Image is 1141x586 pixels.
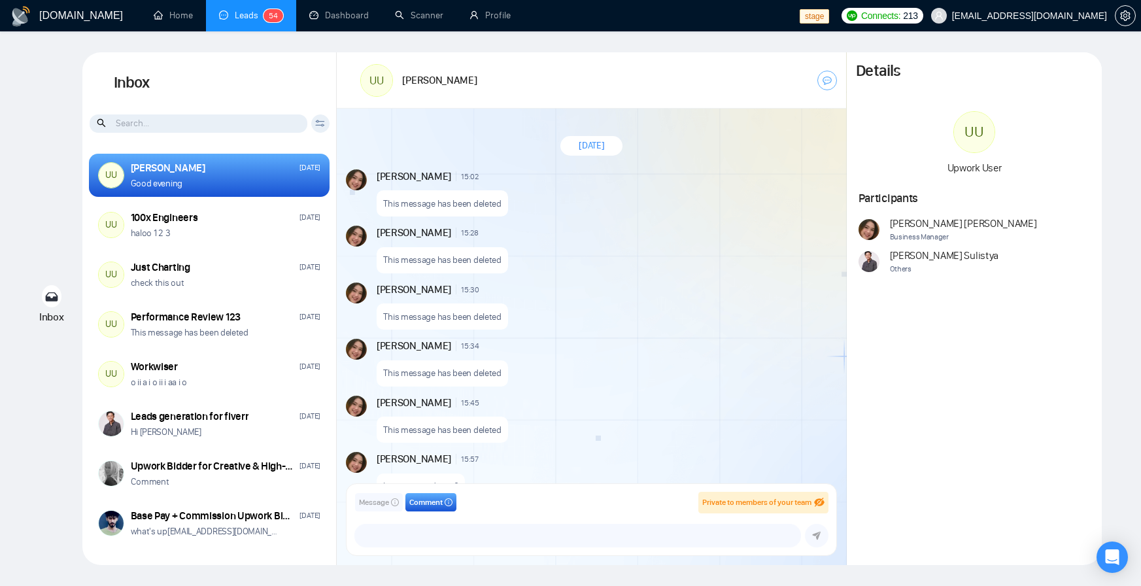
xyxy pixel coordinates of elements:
[402,73,477,88] h1: [PERSON_NAME]
[131,525,282,538] p: what's up
[1097,542,1128,573] div: Open Intercom Messenger
[309,10,369,21] a: dashboardDashboard
[90,114,307,133] input: Search...
[99,411,124,436] img: Ari Sulistya
[890,216,1037,231] span: [PERSON_NAME] [PERSON_NAME]
[859,251,879,272] img: Ari Sulistya
[954,112,995,152] div: UU
[903,9,917,23] span: 213
[346,226,367,247] img: Andrian
[269,11,273,20] span: 5
[167,526,296,537] a: [EMAIL_ADDRESS][DOMAIN_NAME]
[469,10,511,21] a: userProfile
[39,311,64,323] span: Inbox
[383,367,501,379] p: This message has been deleted
[299,211,320,224] div: [DATE]
[847,10,857,21] img: upwork-logo.png
[383,424,501,436] p: This message has been deleted
[131,177,182,190] p: Good evening
[377,396,451,410] span: [PERSON_NAME]
[461,228,479,238] span: 15:28
[947,162,1002,174] span: Upwork User
[355,493,403,511] button: Messageinfo-circle
[99,511,124,536] img: Taimoor Mansoor
[377,339,451,353] span: [PERSON_NAME]
[800,9,829,24] span: stage
[395,10,443,21] a: searchScanner
[461,284,479,295] span: 15:30
[346,283,367,303] img: Andrian
[299,509,320,522] div: [DATE]
[377,283,451,297] span: [PERSON_NAME]
[99,362,124,387] div: UU
[97,116,108,130] span: search
[154,10,193,21] a: homeHome
[299,410,320,422] div: [DATE]
[461,171,479,182] span: 15:02
[461,341,479,351] span: 15:34
[856,61,900,81] h1: Details
[131,426,201,438] p: Hi [PERSON_NAME]
[934,11,944,20] span: user
[702,498,811,507] span: Private to members of your team
[890,231,1037,243] span: Business Manager
[131,227,171,239] p: haloo 1 2 3
[391,498,399,506] span: info-circle
[299,460,320,472] div: [DATE]
[99,163,124,188] div: UU
[383,311,501,323] p: This message has been deleted
[131,360,178,374] div: Workwiser
[377,169,451,184] span: [PERSON_NAME]
[461,398,479,408] span: 15:45
[299,261,320,273] div: [DATE]
[131,376,187,388] p: o ii a i o ii i aa i o
[131,310,241,324] div: Performance Review 123
[131,459,296,474] div: Upwork Bidder for Creative & High-Aesthetic Design Projects
[99,213,124,237] div: UU
[383,254,501,266] p: This message has been deleted
[383,198,501,210] p: This message has been deleted
[890,249,998,263] span: [PERSON_NAME] Sulistya
[273,11,278,20] span: 4
[99,461,124,486] img: Ellen Holmsten
[131,211,198,225] div: 100x Engineers
[861,9,900,23] span: Connects:
[219,10,283,21] a: messageLeads54
[131,260,190,275] div: Just Charting
[131,409,249,424] div: Leads generation for fiverr
[131,475,169,488] p: Comment
[859,191,1091,205] h1: Participants
[890,263,998,275] span: Others
[131,161,205,175] div: [PERSON_NAME]
[1115,5,1136,26] button: setting
[359,496,389,509] span: Message
[82,52,337,114] h1: Inbox
[377,452,451,466] span: [PERSON_NAME]
[361,65,392,96] div: UU
[409,496,443,509] span: Comment
[461,454,479,464] span: 15:57
[131,277,184,289] p: check this out
[264,9,283,22] sup: 54
[99,312,124,337] div: UU
[346,396,367,417] img: Andrian
[346,339,367,360] img: Andrian
[579,139,604,152] span: [DATE]
[445,498,452,506] span: info-circle
[299,162,320,174] div: [DATE]
[1115,10,1136,21] a: setting
[131,509,296,523] div: Base Pay + Commission Upwork Bidder for [GEOGRAPHIC_DATA] Profile
[299,360,320,373] div: [DATE]
[814,497,825,508] span: eye-invisible
[859,219,879,240] img: Andrian Marsella
[346,169,367,190] img: Andrian
[10,6,31,27] img: logo
[299,311,320,323] div: [DATE]
[99,262,124,287] div: UU
[377,226,451,240] span: [PERSON_NAME]
[405,493,456,511] button: Commentinfo-circle
[346,452,367,473] img: Andrian
[131,326,248,339] p: This message has been deleted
